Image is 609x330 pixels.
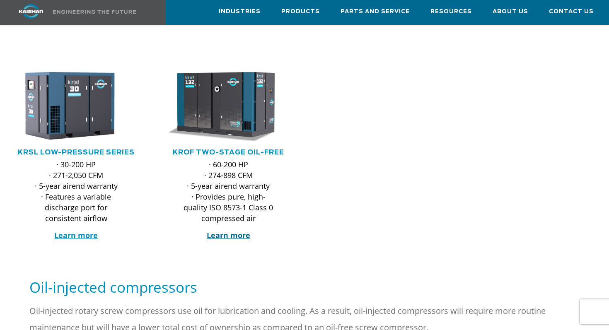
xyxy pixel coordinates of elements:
[53,10,136,14] img: Engineering the future
[341,7,410,17] span: Parts and Service
[29,278,580,296] h5: Oil-injected compressors
[7,70,133,142] img: krsl30
[159,70,285,142] img: krof132
[430,7,472,17] span: Resources
[549,7,594,17] span: Contact Us
[430,0,472,23] a: Resources
[30,159,123,224] p: · 30-200 HP · 271-2,050 CFM · 5-year airend warranty · Features a variable discharge port for con...
[549,0,594,23] a: Contact Us
[18,149,135,156] a: KRSL Low-Pressure Series
[281,0,320,23] a: Products
[341,0,410,23] a: Parts and Service
[219,0,261,23] a: Industries
[54,230,98,240] a: Learn more
[166,70,292,142] div: krof132
[493,7,528,17] span: About Us
[173,149,284,156] a: KROF TWO-STAGE OIL-FREE
[207,230,250,240] a: Learn more
[182,159,275,224] p: · 60-200 HP · 274-898 CFM · 5-year airend warranty · Provides pure, high-quality ISO 8573-1 Class...
[281,7,320,17] span: Products
[493,0,528,23] a: About Us
[13,70,139,142] div: krsl30
[219,7,261,17] span: Industries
